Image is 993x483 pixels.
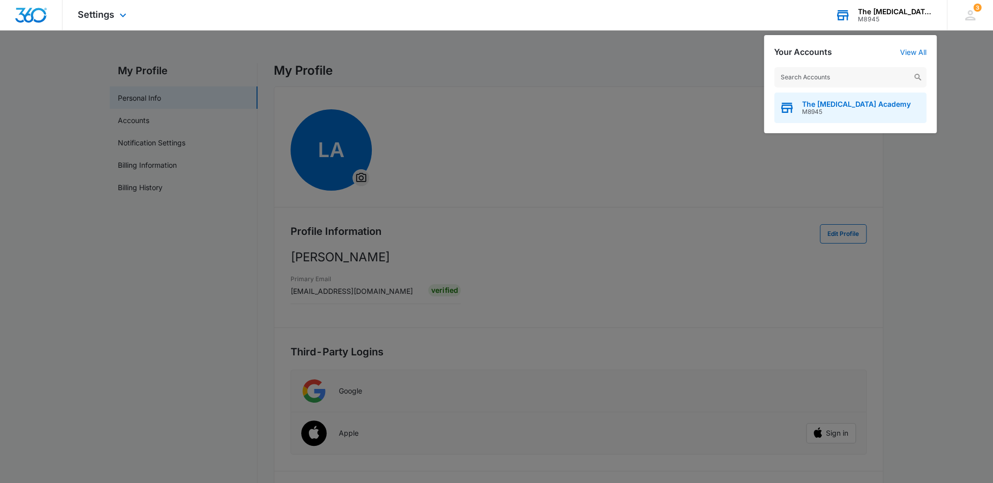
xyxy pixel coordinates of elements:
button: The [MEDICAL_DATA] AcademyM8945 [774,93,926,123]
span: The [MEDICAL_DATA] Academy [802,100,911,108]
input: Search Accounts [774,67,926,87]
span: 3 [973,4,981,12]
div: account id [858,16,932,23]
span: Settings [78,9,114,20]
div: account name [858,8,932,16]
h2: Your Accounts [774,47,832,57]
span: M8945 [802,108,911,115]
a: View All [900,48,926,56]
div: notifications count [973,4,981,12]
